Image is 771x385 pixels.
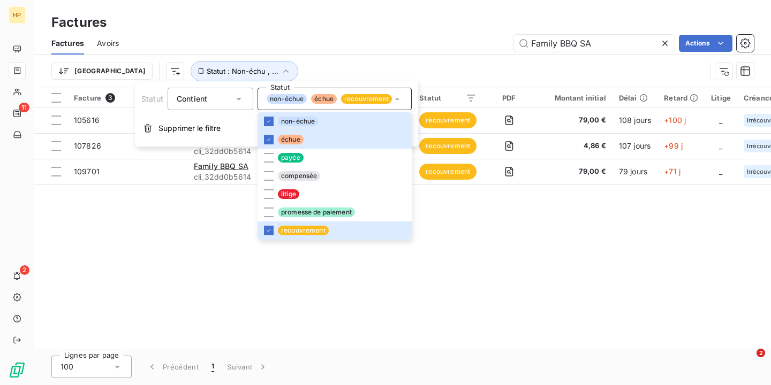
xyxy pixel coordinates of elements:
span: cli_32dd0b5614 [194,172,251,182]
span: litige [278,189,299,199]
span: Factures [51,38,84,49]
span: 107826 [74,141,101,150]
span: 2 [20,265,29,275]
span: compensée [278,171,320,181]
span: Statut : Non-échu , ... [207,67,278,75]
span: Contient [177,94,207,103]
span: 105616 [74,115,100,125]
span: +71 j [664,167,681,176]
div: Montant initial [542,94,606,102]
span: recouvrement [278,226,329,235]
iframe: Intercom live chat [735,349,760,374]
td: 107 jours [613,133,657,159]
div: PDF [489,94,528,102]
button: Statut : Non-échu , ... [191,61,298,81]
span: 3 [105,93,115,103]
span: échue [311,94,337,104]
button: Précédent [140,356,205,378]
span: 79,00 € [542,166,606,177]
span: cli_32dd0b5614 [194,146,251,157]
button: 1 [205,356,221,378]
span: 79,00 € [542,115,606,126]
span: 4,86 € [542,141,606,151]
span: recouvrement [419,138,477,154]
div: HP [9,6,26,24]
span: promesse de paiement [278,207,355,217]
span: 100 [61,361,73,372]
img: Logo LeanPay [9,361,26,379]
td: 79 jours [613,159,657,184]
span: +100 j [664,115,686,125]
button: Suivant [221,356,275,378]
span: recouvrement [419,112,477,128]
span: _ [719,141,722,150]
span: 1 [211,361,214,372]
span: payée [278,153,304,163]
span: recouvrement [341,94,392,104]
span: recouvrement [419,164,477,180]
span: Supprimer le filtre [158,123,221,134]
span: _ [719,115,722,125]
span: Facture [74,94,101,102]
span: Family BBQ SA [194,161,248,171]
div: Délai [619,94,651,102]
span: +99 j [664,141,683,150]
button: [GEOGRAPHIC_DATA] [51,63,153,80]
button: Supprimer le filtre [135,117,418,140]
span: non-échue [278,117,318,126]
span: Avoirs [97,38,119,49]
h3: Factures [51,13,107,32]
button: Actions [679,35,732,52]
td: 108 jours [613,107,657,133]
input: Rechercher [514,35,675,52]
span: non-échue [267,94,307,104]
div: Retard [664,94,698,102]
span: _ [719,167,722,176]
span: échue [278,135,304,144]
div: Litige [711,94,731,102]
span: 2 [757,349,765,357]
span: 11 [19,103,29,112]
span: Statut [141,94,163,103]
span: 109701 [74,167,100,176]
div: Statut [419,94,477,102]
